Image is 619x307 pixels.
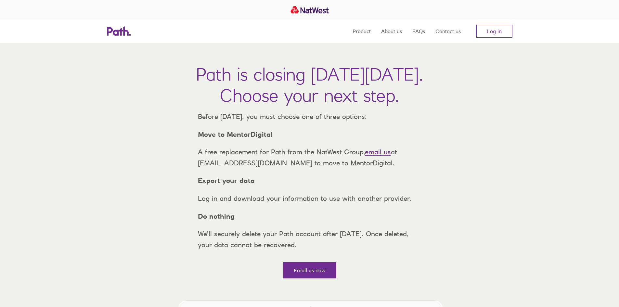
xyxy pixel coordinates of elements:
p: Log in and download your information to use with another provider. [193,193,427,204]
a: Product [353,19,371,43]
p: We’ll securely delete your Path account after [DATE]. Once deleted, your data cannot be recovered. [193,228,427,250]
p: A free replacement for Path from the NatWest Group, at [EMAIL_ADDRESS][DOMAIN_NAME] to move to Me... [193,147,427,168]
a: Email us now [283,262,336,278]
a: FAQs [412,19,425,43]
strong: Move to MentorDigital [198,130,273,138]
a: Log in [476,25,512,38]
p: Before [DATE], you must choose one of three options: [193,111,427,122]
h1: Path is closing [DATE][DATE]. Choose your next step. [196,64,423,106]
a: About us [381,19,402,43]
strong: Do nothing [198,212,235,220]
a: Contact us [435,19,461,43]
strong: Export your data [198,176,255,185]
a: email us [365,148,391,156]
